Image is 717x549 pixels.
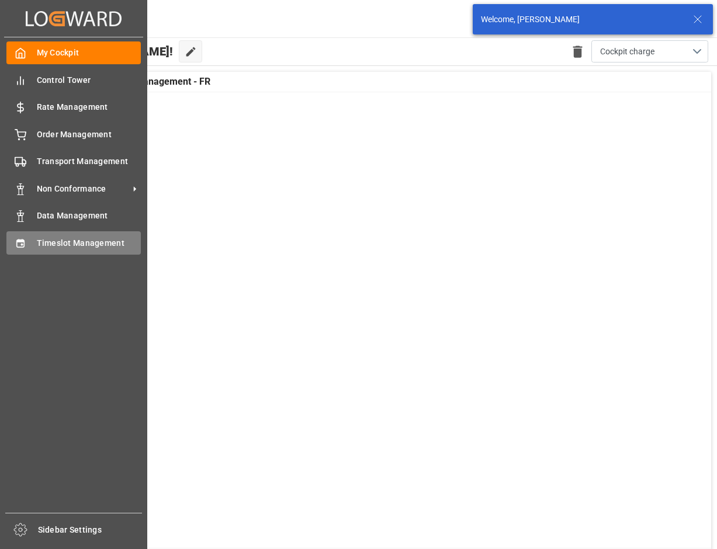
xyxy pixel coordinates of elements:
span: Non Conformance [37,183,129,195]
span: Cockpit charge [600,46,654,58]
span: Order Management [37,128,141,141]
span: Sidebar Settings [38,524,143,536]
a: Control Tower [6,68,141,91]
span: Control Tower [37,74,141,86]
a: Order Management [6,123,141,145]
a: Transport Management [6,150,141,173]
span: My Cockpit [37,47,141,59]
a: Timeslot Management [6,231,141,254]
span: Data Management [37,210,141,222]
a: Rate Management [6,96,141,119]
a: Data Management [6,204,141,227]
button: open menu [591,40,708,62]
span: Timeslot Management [37,237,141,249]
a: My Cockpit [6,41,141,64]
span: Transport Management [37,155,141,168]
span: Rate Management [37,101,141,113]
div: Welcome, [PERSON_NAME] [481,13,682,26]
